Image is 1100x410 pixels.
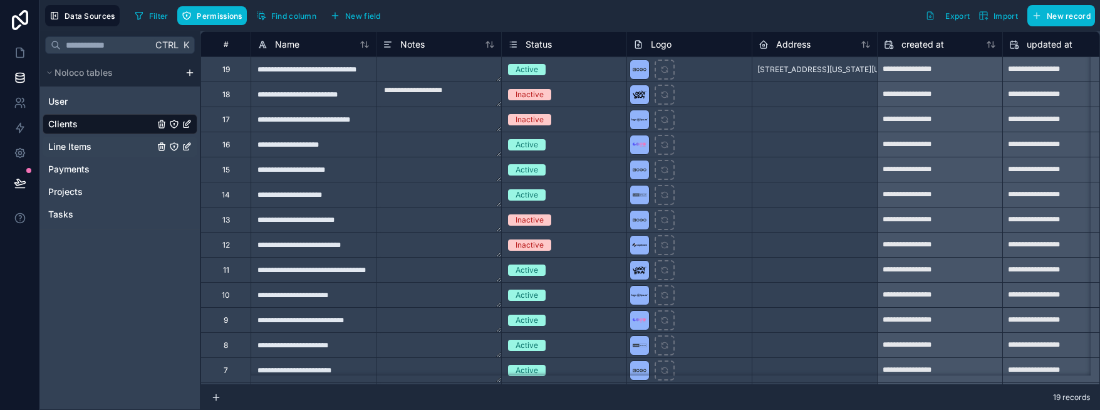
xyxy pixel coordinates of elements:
div: Active [516,64,538,75]
span: Ctrl [154,37,180,53]
span: Export [945,11,970,21]
span: Permissions [197,11,242,21]
div: # [210,39,241,49]
button: Import [974,5,1022,26]
div: 15 [222,165,230,175]
button: Permissions [177,6,246,25]
div: 13 [222,215,230,225]
span: New record [1047,11,1091,21]
div: 19 [222,65,230,75]
div: Active [516,365,538,376]
div: Inactive [516,89,544,100]
button: New record [1027,5,1095,26]
span: 19 records [1053,392,1090,402]
div: 7 [224,365,228,376]
div: 17 [222,115,230,125]
span: Notes [400,38,425,51]
div: Active [516,265,538,276]
span: Import [994,11,1018,21]
a: Permissions [177,6,251,25]
div: Inactive [516,239,544,251]
span: K [182,41,190,50]
span: Find column [271,11,316,21]
div: 8 [224,340,228,350]
div: Active [516,315,538,326]
a: New record [1022,5,1095,26]
span: Filter [149,11,169,21]
button: New field [326,6,385,25]
span: updated at [1027,38,1072,51]
span: [STREET_ADDRESS][US_STATE][US_STATE][US_STATE] [757,65,955,75]
div: Active [516,340,538,351]
span: Address [776,38,811,51]
span: Status [526,38,552,51]
div: Active [516,139,538,150]
div: 16 [222,140,230,150]
div: 14 [222,190,230,200]
button: Find column [252,6,321,25]
div: 11 [223,265,229,275]
span: Name [275,38,299,51]
div: Inactive [516,214,544,226]
button: Export [921,5,974,26]
div: 12 [222,240,230,250]
button: Data Sources [45,5,120,26]
div: Inactive [516,114,544,125]
div: Active [516,164,538,176]
div: 10 [222,290,230,300]
span: Data Sources [65,11,115,21]
div: 18 [222,90,230,100]
div: Active [516,189,538,201]
button: Filter [130,6,173,25]
div: Active [516,290,538,301]
span: created at [901,38,944,51]
span: Logo [651,38,672,51]
div: 9 [224,315,228,325]
span: New field [345,11,381,21]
